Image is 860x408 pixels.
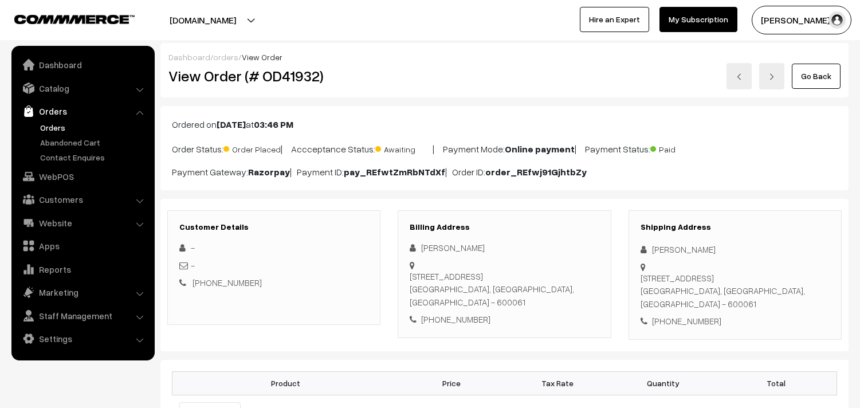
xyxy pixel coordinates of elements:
[179,222,368,232] h3: Customer Details
[172,371,399,395] th: Product
[344,166,445,178] b: pay_REfwtZmRbNTdXf
[213,52,238,62] a: orders
[14,282,151,303] a: Marketing
[14,213,151,233] a: Website
[641,222,830,232] h3: Shipping Address
[659,7,737,32] a: My Subscription
[14,15,135,23] img: COMMMERCE
[14,11,115,25] a: COMMMERCE
[37,121,151,134] a: Orders
[179,241,368,254] div: -
[410,241,599,254] div: [PERSON_NAME]
[580,7,649,32] a: Hire an Expert
[610,371,716,395] th: Quantity
[14,328,151,349] a: Settings
[168,51,841,63] div: / /
[242,52,282,62] span: View Order
[14,78,151,99] a: Catalog
[37,151,151,163] a: Contact Enquires
[168,52,210,62] a: Dashboard
[485,166,587,178] b: order_REfwj91GjhtbZy
[505,143,575,155] b: Online payment
[172,117,837,131] p: Ordered on at
[752,6,851,34] button: [PERSON_NAME] s…
[399,371,505,395] th: Price
[504,371,610,395] th: Tax Rate
[172,165,837,179] p: Payment Gateway: | Payment ID: | Order ID:
[223,140,281,155] span: Order Placed
[375,140,433,155] span: Awaiting
[14,166,151,187] a: WebPOS
[14,101,151,121] a: Orders
[254,119,293,130] b: 03:46 PM
[650,140,708,155] span: Paid
[193,277,262,288] a: [PHONE_NUMBER]
[248,166,290,178] b: Razorpay
[172,140,837,156] p: Order Status: | Accceptance Status: | Payment Mode: | Payment Status:
[828,11,846,29] img: user
[14,236,151,256] a: Apps
[641,243,830,256] div: [PERSON_NAME]
[410,270,599,309] div: [STREET_ADDRESS] [GEOGRAPHIC_DATA], [GEOGRAPHIC_DATA], [GEOGRAPHIC_DATA] - 600061
[168,67,381,85] h2: View Order (# OD41932)
[14,305,151,326] a: Staff Management
[14,54,151,75] a: Dashboard
[410,222,599,232] h3: Billing Address
[129,6,276,34] button: [DOMAIN_NAME]
[736,73,743,80] img: left-arrow.png
[792,64,841,89] a: Go Back
[641,315,830,328] div: [PHONE_NUMBER]
[716,371,837,395] th: Total
[217,119,246,130] b: [DATE]
[14,189,151,210] a: Customers
[641,272,830,311] div: [STREET_ADDRESS] [GEOGRAPHIC_DATA], [GEOGRAPHIC_DATA], [GEOGRAPHIC_DATA] - 600061
[768,73,775,80] img: right-arrow.png
[37,136,151,148] a: Abandoned Cart
[410,313,599,326] div: [PHONE_NUMBER]
[179,259,368,272] div: -
[14,259,151,280] a: Reports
